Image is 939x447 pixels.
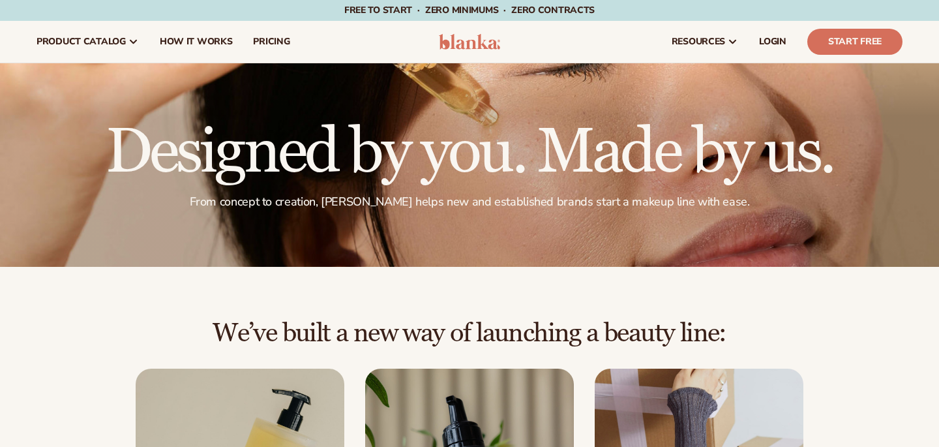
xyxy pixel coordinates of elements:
[26,21,149,63] a: product catalog
[661,21,749,63] a: resources
[672,37,725,47] span: resources
[37,194,902,209] p: From concept to creation, [PERSON_NAME] helps new and established brands start a makeup line with...
[749,21,797,63] a: LOGIN
[243,21,300,63] a: pricing
[807,29,902,55] a: Start Free
[344,4,595,16] span: Free to start · ZERO minimums · ZERO contracts
[253,37,290,47] span: pricing
[160,37,233,47] span: How It Works
[37,319,902,348] h2: We’ve built a new way of launching a beauty line:
[439,34,501,50] img: logo
[37,121,902,184] h1: Designed by you. Made by us.
[149,21,243,63] a: How It Works
[759,37,786,47] span: LOGIN
[37,37,126,47] span: product catalog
